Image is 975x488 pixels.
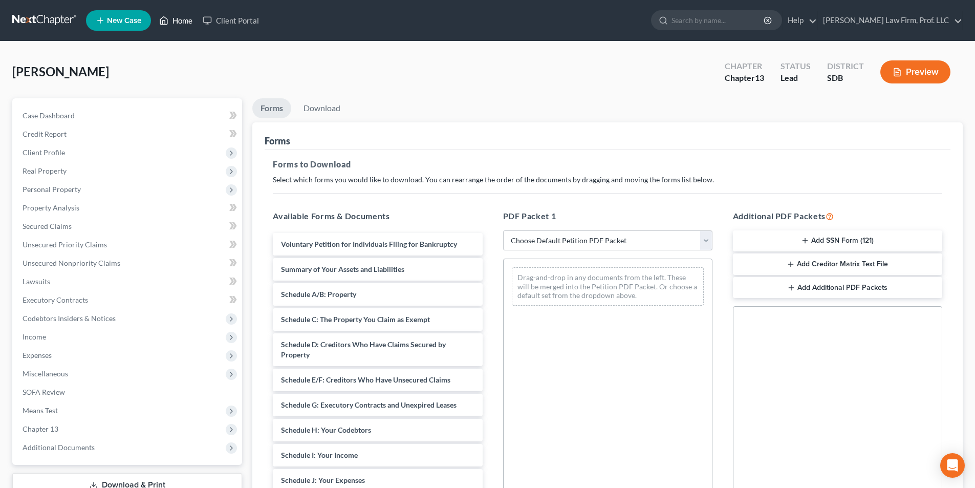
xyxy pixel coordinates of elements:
span: Voluntary Petition for Individuals Filing for Bankruptcy [281,240,457,248]
span: SOFA Review [23,388,65,396]
span: Executory Contracts [23,295,88,304]
span: Schedule G: Executory Contracts and Unexpired Leases [281,400,457,409]
span: Chapter 13 [23,425,58,433]
span: Miscellaneous [23,369,68,378]
span: Income [23,332,46,341]
h5: Available Forms & Documents [273,210,482,222]
button: Add Creditor Matrix Text File [733,253,942,275]
button: Add SSN Form (121) [733,230,942,252]
span: Property Analysis [23,203,79,212]
span: Schedule E/F: Creditors Who Have Unsecured Claims [281,375,450,384]
div: Status [781,60,811,72]
a: Unsecured Nonpriority Claims [14,254,242,272]
span: Secured Claims [23,222,72,230]
span: Means Test [23,406,58,415]
a: Credit Report [14,125,242,143]
span: Credit Report [23,130,67,138]
span: Codebtors Insiders & Notices [23,314,116,323]
span: Lawsuits [23,277,50,286]
span: Unsecured Priority Claims [23,240,107,249]
div: Open Intercom Messenger [940,453,965,478]
div: SDB [827,72,864,84]
div: Forms [265,135,290,147]
a: Lawsuits [14,272,242,291]
a: Case Dashboard [14,107,242,125]
span: Schedule I: Your Income [281,451,358,459]
span: Additional Documents [23,443,95,452]
a: Unsecured Priority Claims [14,236,242,254]
div: District [827,60,864,72]
span: Client Profile [23,148,65,157]
span: Personal Property [23,185,81,194]
div: Lead [781,72,811,84]
a: Forms [252,98,291,118]
span: Schedule J: Your Expenses [281,476,365,484]
span: Unsecured Nonpriority Claims [23,259,120,267]
a: Property Analysis [14,199,242,217]
span: New Case [107,17,141,25]
h5: PDF Packet 1 [503,210,712,222]
p: Select which forms you would like to download. You can rearrange the order of the documents by dr... [273,175,942,185]
button: Preview [880,60,950,83]
span: Real Property [23,166,67,175]
span: Case Dashboard [23,111,75,120]
span: Summary of Your Assets and Liabilities [281,265,404,273]
span: [PERSON_NAME] [12,64,109,79]
span: Expenses [23,351,52,359]
div: Chapter [725,72,764,84]
span: Schedule D: Creditors Who Have Claims Secured by Property [281,340,446,359]
span: 13 [755,73,764,82]
button: Add Additional PDF Packets [733,277,942,299]
a: Client Portal [198,11,264,30]
a: [PERSON_NAME] Law Firm, Prof. LLC [818,11,962,30]
span: Schedule A/B: Property [281,290,356,299]
a: Secured Claims [14,217,242,236]
a: Help [783,11,817,30]
span: Schedule C: The Property You Claim as Exempt [281,315,430,324]
h5: Additional PDF Packets [733,210,942,222]
div: Drag-and-drop in any documents from the left. These will be merged into the Petition PDF Packet. ... [512,267,704,306]
a: SOFA Review [14,383,242,401]
a: Executory Contracts [14,291,242,309]
h5: Forms to Download [273,158,942,171]
div: Chapter [725,60,764,72]
a: Home [154,11,198,30]
a: Download [295,98,349,118]
span: Schedule H: Your Codebtors [281,426,371,434]
input: Search by name... [671,11,765,30]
